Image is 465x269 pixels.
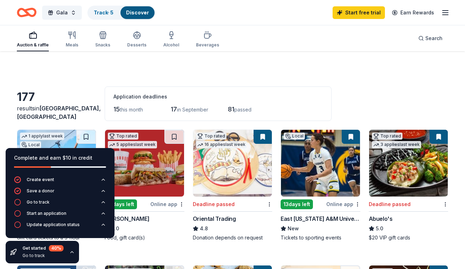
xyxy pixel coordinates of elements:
[27,199,50,205] div: Go to track
[425,34,443,43] span: Search
[177,107,208,113] span: in September
[105,234,184,241] div: Food, gift card(s)
[113,105,120,113] span: 15
[163,28,179,51] button: Alcohol
[163,42,179,48] div: Alcohol
[95,28,110,51] button: Snacks
[369,214,393,223] div: Abuelo's
[95,42,110,48] div: Snacks
[66,42,78,48] div: Meals
[372,141,421,148] div: 3 applies last week
[281,199,313,209] div: 13 days left
[22,245,64,251] div: Get started
[17,104,96,121] div: results
[14,176,106,187] button: Create event
[369,130,448,197] img: Image for Abuelo's
[105,129,184,241] a: Image for Portillo'sTop rated5 applieslast week13days leftOnline app[PERSON_NAME]5.0Food, gift ca...
[388,6,438,19] a: Earn Rewards
[193,130,272,197] img: Image for Oriental Trading
[333,6,385,19] a: Start free trial
[120,107,143,113] span: this month
[193,234,272,241] div: Donation depends on request
[127,42,146,48] div: Desserts
[17,105,101,120] span: in
[105,214,149,223] div: [PERSON_NAME]
[171,105,177,113] span: 17
[94,9,113,15] a: Track· 5
[42,6,82,20] button: Gala
[108,133,138,140] div: Top rated
[105,130,184,197] img: Image for Portillo's
[193,129,272,241] a: Image for Oriental TradingTop rated16 applieslast weekDeadline passedOriental Trading4.8Donation ...
[14,221,106,232] button: Update application status
[105,199,137,209] div: 13 days left
[281,129,360,241] a: Image for East Texas A&M University AthleticsLocal13days leftOnline appEast [US_STATE] A&M Univer...
[326,200,360,209] div: Online app
[17,90,96,104] div: 177
[66,28,78,51] button: Meals
[14,199,106,210] button: Go to track
[17,4,37,21] a: Home
[126,9,149,15] a: Discover
[113,92,323,101] div: Application deadlines
[196,141,247,148] div: 16 applies last week
[281,214,360,223] div: East [US_STATE] A&M University Athletics
[288,224,299,233] span: New
[369,129,448,241] a: Image for Abuelo's Top rated3 applieslast weekDeadline passedAbuelo's5.0$20 VIP gift cards
[49,245,64,251] div: 40 %
[369,200,411,209] div: Deadline passed
[56,8,68,17] span: Gala
[196,28,219,51] button: Beverages
[228,105,234,113] span: 81
[14,210,106,221] button: Start an application
[150,200,184,209] div: Online app
[27,222,80,228] div: Update application status
[193,214,236,223] div: Oriental Trading
[372,133,402,140] div: Top rated
[87,6,155,20] button: Track· 5Discover
[196,42,219,48] div: Beverages
[14,154,106,162] div: Complete and earn $10 in credit
[14,187,106,199] button: Save a donor
[193,200,235,209] div: Deadline passed
[196,133,227,140] div: Top rated
[369,234,448,241] div: $20 VIP gift cards
[284,133,305,140] div: Local
[27,211,66,216] div: Start an application
[27,177,54,182] div: Create event
[17,28,49,51] button: Auction & raffle
[20,141,41,148] div: Local
[281,130,360,197] img: Image for East Texas A&M University Athletics
[17,129,96,248] a: Image for Lake Travis Zipline Adventures1 applylast weekLocalDeadline passedLake [PERSON_NAME] Ad...
[376,224,383,233] span: 5.0
[17,42,49,48] div: Auction & raffle
[27,188,54,194] div: Save a donor
[234,107,251,113] span: passed
[281,234,360,241] div: Tickets to sporting events
[127,28,146,51] button: Desserts
[200,224,208,233] span: 4.8
[413,31,448,45] button: Search
[17,105,101,120] span: [GEOGRAPHIC_DATA], [GEOGRAPHIC_DATA]
[20,133,64,140] div: 1 apply last week
[22,253,64,258] div: Go to track
[108,141,157,148] div: 5 applies last week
